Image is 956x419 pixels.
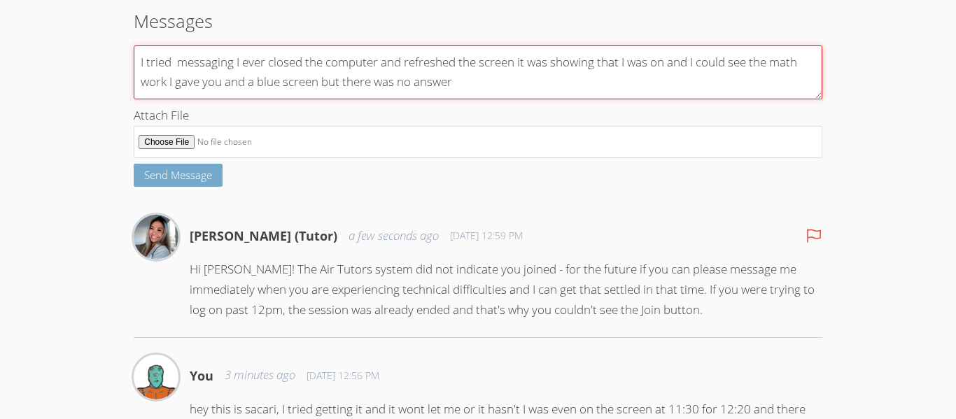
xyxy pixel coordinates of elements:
span: [DATE] 12:56 PM [307,369,379,383]
img: SACARIANA CHARLEY [134,355,178,399]
span: 3 minutes ago [225,365,295,385]
span: Send Message [144,168,212,182]
span: Attach File [134,107,189,123]
textarea: I tried messaging I ever closed the computer and refreshed the screen it was showing that I was o... [134,45,822,99]
h4: [PERSON_NAME] (Tutor) [190,226,337,246]
button: Send Message [134,164,223,187]
h4: You [190,366,213,385]
img: Gabriella Aguilar [134,215,178,260]
span: a few seconds ago [349,226,439,246]
h2: Messages [134,8,822,34]
p: Hi [PERSON_NAME]! The Air Tutors system did not indicate you joined - for the future if you can p... [190,260,822,320]
span: [DATE] 12:59 PM [450,229,523,243]
input: Attach File [134,126,822,159]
